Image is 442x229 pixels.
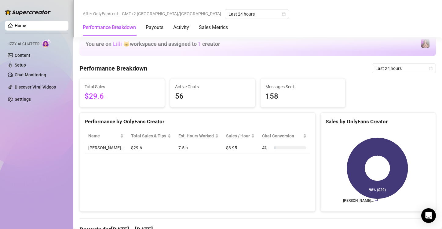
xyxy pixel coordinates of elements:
[173,24,189,31] div: Activity
[198,41,201,47] span: 1
[15,85,56,89] a: Discover Viral Videos
[15,23,26,28] a: Home
[85,130,127,142] th: Name
[85,83,160,90] span: Total Sales
[88,133,119,139] span: Name
[5,9,51,15] img: logo-BBDzfeDw.svg
[421,208,436,223] div: Open Intercom Messenger
[262,133,301,139] span: Chat Conversion
[343,199,373,203] text: [PERSON_NAME]…
[228,9,285,19] span: Last 24 hours
[375,64,432,73] span: Last 24 hours
[258,130,310,142] th: Chat Conversion
[222,130,258,142] th: Sales / Hour
[429,67,433,70] span: calendar
[15,97,31,102] a: Settings
[127,130,175,142] th: Total Sales & Tips
[83,9,118,18] span: After OnlyFans cut
[222,142,258,154] td: $3.95
[79,64,147,73] h4: Performance Breakdown
[226,133,250,139] span: Sales / Hour
[146,24,163,31] div: Payouts
[265,91,341,102] span: 158
[85,118,310,126] div: Performance by OnlyFans Creator
[85,91,160,102] span: $29.6
[175,142,222,154] td: 7.5 h
[122,9,221,18] span: GMT+2 [GEOGRAPHIC_DATA]/[GEOGRAPHIC_DATA]
[85,142,127,154] td: [PERSON_NAME]…
[9,41,39,47] span: Izzy AI Chatter
[113,41,130,47] span: Lilli 🐱
[15,63,26,67] a: Setup
[15,72,46,77] a: Chat Monitoring
[175,91,250,102] span: 56
[282,12,286,16] span: calendar
[131,133,166,139] span: Total Sales & Tips
[42,39,51,48] img: AI Chatter
[175,83,250,90] span: Active Chats
[199,24,228,31] div: Sales Metrics
[178,133,214,139] div: Est. Hours Worked
[326,118,431,126] div: Sales by OnlyFans Creator
[15,53,30,58] a: Content
[83,24,136,31] div: Performance Breakdown
[127,142,175,154] td: $29.6
[262,144,272,151] span: 4 %
[265,83,341,90] span: Messages Sent
[421,39,429,48] img: allison
[86,41,220,47] h1: You are on workspace and assigned to creator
